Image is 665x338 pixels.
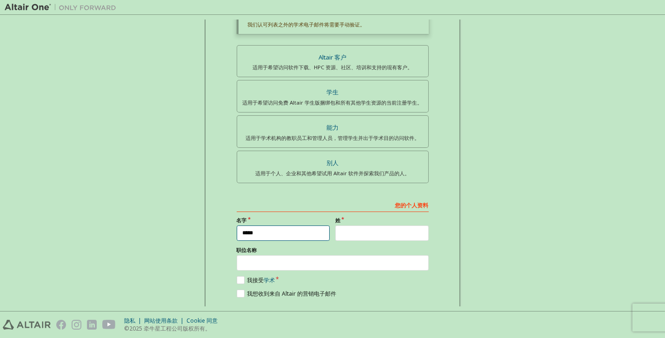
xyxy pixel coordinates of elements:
[186,317,223,325] div: Cookie 同意
[5,3,121,12] img: 牵牛星一号
[243,51,423,64] div: Altair 客户
[237,15,429,34] div: 我们认可列表之外的学术电子邮件将需要手动验证。
[237,276,275,284] label: 我接受
[124,325,223,332] p: ©
[243,134,423,142] div: 适用于学术机构的教职员工和管理人员，管理学生并出于学术目的访问软件。
[124,317,144,325] div: 隐私
[237,290,336,298] label: 我想收到来自 Altair 的营销电子邮件
[335,217,429,224] label: 姓
[243,86,423,99] div: 学生
[243,170,423,177] div: 适用于个人、企业和其他希望试用 Altair 软件并探索我们产品的人。
[243,64,423,71] div: 适用于希望访问软件下载、HPC 资源、社区、培训和支持的现有客户。
[102,320,116,330] img: youtube.svg
[87,320,97,330] img: linkedin.svg
[264,276,275,284] a: 学术
[144,317,186,325] div: 网站使用条款
[243,157,423,170] div: 别人
[72,320,81,330] img: instagram.svg
[237,197,429,212] div: 您的个人资料
[129,325,211,332] font: 2025 牵牛星工程公司版权所有。
[237,303,429,317] div: Read and acccept EULA to continue
[3,320,51,330] img: altair_logo.svg
[243,121,423,134] div: 能力
[243,99,423,106] div: 适用于希望访问免费 Altair 学生版捆绑包和所有其他学生资源的当前注册学生。
[56,320,66,330] img: facebook.svg
[237,246,429,254] label: 职位名称
[237,217,330,224] label: 名字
